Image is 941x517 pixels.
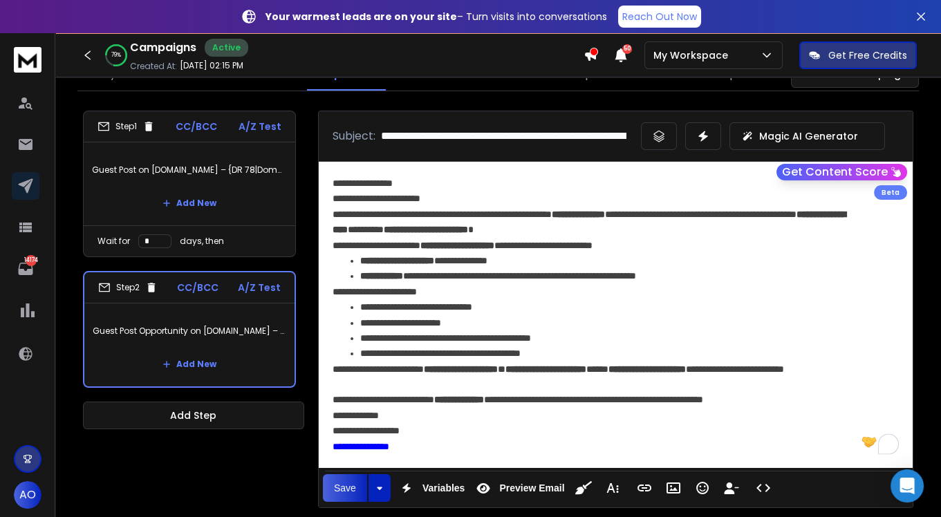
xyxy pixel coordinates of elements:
span: 50 [622,44,632,54]
h1: Campaigns [130,39,196,56]
button: More Text [599,474,626,502]
button: Add Step [83,402,304,429]
p: 14174 [26,255,37,266]
p: Get Free Credits [828,48,907,62]
img: logo [14,47,41,73]
span: Preview Email [496,482,567,494]
strong: Your warmest leads are on your site [265,10,457,23]
span: Variables [420,482,468,494]
p: days, then [180,236,224,247]
p: 79 % [111,51,121,59]
p: – Turn visits into conversations [265,10,607,23]
button: Add New [151,350,227,378]
p: Guest Post on [DOMAIN_NAME] – {DR 78|Domain Rating 78} | {154K Traffic|154,000 Traffic} | $100 [92,151,287,189]
button: Save [323,474,367,502]
p: CC/BCC [176,120,217,133]
a: 14174 [12,255,39,283]
button: Get Content Score [776,164,907,180]
p: Magic AI Generator [759,129,858,143]
p: Subject: [333,128,375,144]
button: Emoticons [689,474,716,502]
p: Created At: [130,61,177,72]
div: Open Intercom Messenger [891,469,924,502]
a: Reach Out Now [618,6,701,28]
button: AO [14,481,41,509]
div: Step 2 [98,281,158,294]
button: Add New [151,189,227,217]
p: Reach Out Now [622,10,697,23]
li: Step1CC/BCCA/Z TestGuest Post on [DOMAIN_NAME] – {DR 78|Domain Rating 78} | {154K Traffic|154,000... [83,111,296,257]
p: Wait for [97,236,130,247]
p: A/Z Test [238,281,281,294]
div: Step 1 [97,120,155,133]
p: [DATE] 02:15 PM [180,60,243,71]
button: Code View [750,474,776,502]
button: Preview Email [470,474,567,502]
div: Beta [874,185,907,200]
div: Active [205,39,248,57]
p: CC/BCC [177,281,218,294]
button: Clean HTML [570,474,597,502]
button: Magic AI Generator [729,122,885,150]
div: To enrich screen reader interactions, please activate Accessibility in Grammarly extension settings [319,162,913,468]
p: Guest Post Opportunity on [DOMAIN_NAME] – DR 54 | 300K+ Traffic [93,312,286,350]
p: My Workspace [653,48,734,62]
button: Variables [393,474,468,502]
p: A/Z Test [239,120,281,133]
li: Step2CC/BCCA/Z TestGuest Post Opportunity on [DOMAIN_NAME] – DR 54 | 300K+ TrafficAdd New [83,271,296,388]
button: Get Free Credits [799,41,917,69]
